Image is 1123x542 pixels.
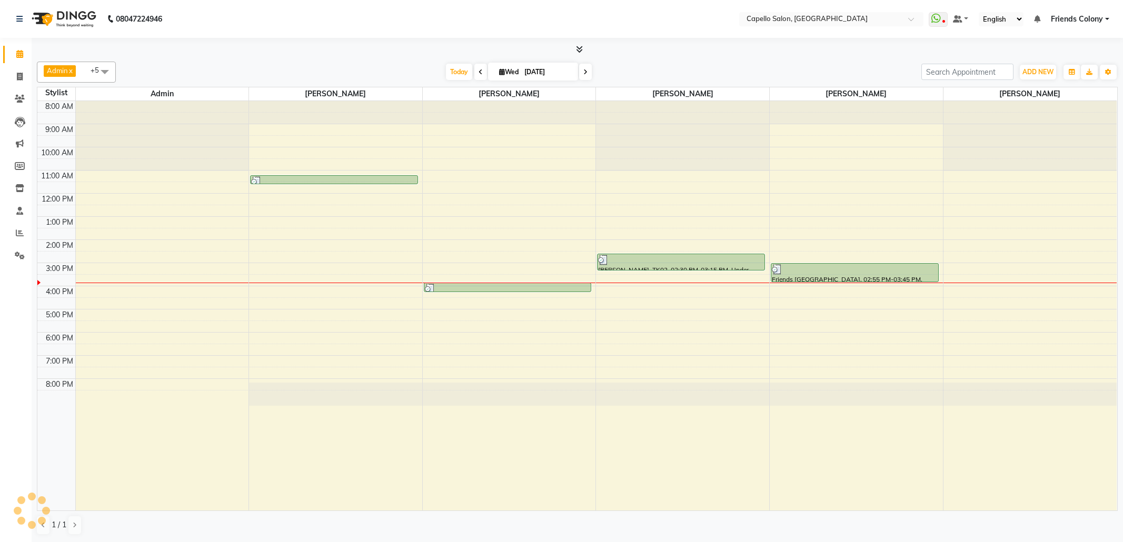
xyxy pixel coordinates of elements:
div: 8:00 AM [43,101,75,112]
a: x [68,66,73,75]
div: Friends [GEOGRAPHIC_DATA], 02:55 PM-03:45 PM, [DEMOGRAPHIC_DATA] Hair Cut ,[DEMOGRAPHIC_DATA] Hai... [771,264,938,282]
span: 1 / 1 [52,519,66,530]
img: logo [27,4,99,34]
span: Admin [47,66,68,75]
div: 1:00 PM [44,217,75,228]
div: 10:00 AM [39,147,75,158]
span: [PERSON_NAME] [596,87,769,101]
b: 08047224946 [116,4,162,34]
div: 4:00 PM [44,286,75,297]
div: radhika brand box, TK01, 11:10 AM-11:35 AM, Hair wash + Styling [251,176,417,184]
span: Today [446,64,472,80]
span: [PERSON_NAME] [249,87,422,101]
span: ADD NEW [1022,68,1054,76]
div: Friends [GEOGRAPHIC_DATA], 03:45 PM-04:10 PM, Hair wash + Styling [424,283,591,292]
span: [PERSON_NAME] [770,87,943,101]
button: ADD NEW [1020,65,1056,79]
div: [PERSON_NAME], TK02, 02:30 PM-03:15 PM, Under Arms [GEOGRAPHIC_DATA],Haircut Wash & Styling [598,254,764,270]
span: Friends Colony [1051,14,1103,25]
div: 2:00 PM [44,240,75,251]
div: Stylist [37,87,75,98]
span: Admin [76,87,249,101]
div: 8:00 PM [44,379,75,390]
input: Search Appointment [921,64,1013,80]
input: 2025-09-03 [521,64,574,80]
span: [PERSON_NAME] [423,87,596,101]
span: [PERSON_NAME] [943,87,1117,101]
div: 12:00 PM [39,194,75,205]
div: 7:00 PM [44,356,75,367]
div: 11:00 AM [39,170,75,182]
span: +5 [91,66,107,74]
div: 3:00 PM [44,263,75,274]
div: 6:00 PM [44,333,75,344]
div: 5:00 PM [44,309,75,320]
span: Wed [496,68,521,76]
div: 9:00 AM [43,124,75,135]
